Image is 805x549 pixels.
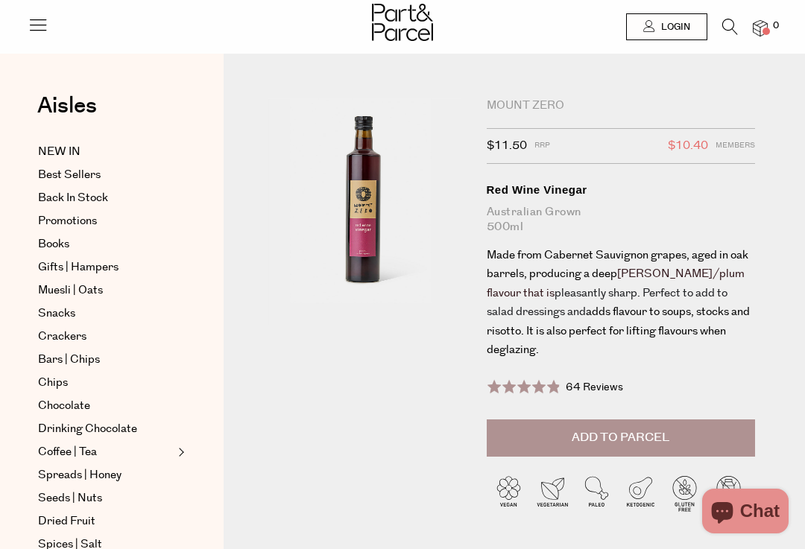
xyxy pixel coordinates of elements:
[38,166,101,184] span: Best Sellers
[37,89,97,122] span: Aisles
[698,489,793,537] inbox-online-store-chat: Shopify online store chat
[38,466,121,484] span: Spreads | Honey
[487,98,755,113] div: Mount Zero
[716,136,755,156] span: Members
[38,189,174,207] a: Back In Stock
[753,20,768,36] a: 0
[38,305,75,323] span: Snacks
[487,183,755,197] div: Red Wine Vinegar
[38,235,69,253] span: Books
[38,466,174,484] a: Spreads | Honey
[372,4,433,41] img: Part&Parcel
[38,512,174,530] a: Dried Fruit
[38,328,86,346] span: Crackers
[38,258,119,276] span: Gifts | Hampers
[707,472,751,515] img: P_P-ICONS-Live_Bec_V11_Dairy_Free.svg
[487,246,755,360] p: Made from Cabernet Sauvignon grapes, aged in oak barrels, producing a deep adds flavour to soups,...
[38,512,95,530] span: Dried Fruit
[38,305,174,323] a: Snacks
[38,443,174,461] a: Coffee | Tea
[38,143,174,161] a: NEW IN
[37,95,97,132] a: Aisles
[769,19,783,33] span: 0
[38,489,102,507] span: Seeds | Nuts
[487,136,527,156] span: $11.50
[487,266,745,301] span: [PERSON_NAME]/plum flavour that is
[38,420,137,438] span: Drinking Chocolate
[38,282,174,299] a: Muesli | Oats
[487,285,727,320] span: pleasantly sharp. Perfect to add to salad dressings and
[174,443,185,461] button: Expand/Collapse Coffee | Tea
[38,189,108,207] span: Back In Stock
[566,380,623,395] span: 64 Reviews
[487,205,755,235] div: Australian Grown 500ml
[38,420,174,438] a: Drinking Chocolate
[38,351,174,369] a: Bars | Chips
[38,351,100,369] span: Bars | Chips
[38,235,174,253] a: Books
[38,212,174,230] a: Promotions
[668,136,708,156] span: $10.40
[619,472,663,515] img: P_P-ICONS-Live_Bec_V11_Ketogenic.svg
[38,328,174,346] a: Crackers
[575,472,619,515] img: P_P-ICONS-Live_Bec_V11_Paleo.svg
[38,212,97,230] span: Promotions
[38,143,80,161] span: NEW IN
[268,98,461,325] img: Red Wine Vinegar
[38,374,174,392] a: Chips
[38,374,68,392] span: Chips
[657,21,690,34] span: Login
[38,489,174,507] a: Seeds | Nuts
[572,429,669,446] span: Add to Parcel
[38,397,90,415] span: Chocolate
[487,472,531,515] img: P_P-ICONS-Live_Bec_V11_Vegan.svg
[38,166,174,184] a: Best Sellers
[531,472,575,515] img: P_P-ICONS-Live_Bec_V11_Vegetarian.svg
[487,419,755,457] button: Add to Parcel
[38,443,97,461] span: Coffee | Tea
[38,282,103,299] span: Muesli | Oats
[38,258,174,276] a: Gifts | Hampers
[534,136,550,156] span: RRP
[626,13,707,40] a: Login
[38,397,174,415] a: Chocolate
[663,472,707,515] img: P_P-ICONS-Live_Bec_V11_Gluten_Free.svg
